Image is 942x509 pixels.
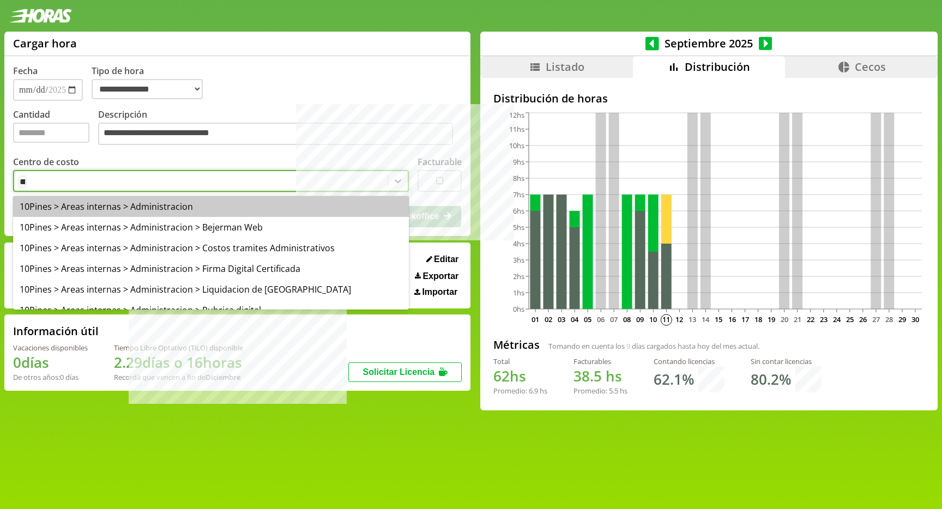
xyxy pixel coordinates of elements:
label: Cantidad [13,108,98,148]
span: Distribución [685,59,750,74]
tspan: 9hs [513,157,524,167]
tspan: 8hs [513,173,524,183]
h1: hs [493,366,547,386]
text: 12 [675,314,683,324]
div: 10Pines > Areas internas > Administracion > Liquidacion de [GEOGRAPHIC_DATA] [13,279,409,300]
span: Septiembre 2025 [659,36,759,51]
span: 62 [493,366,510,386]
text: 09 [636,314,644,324]
span: Editar [434,254,458,264]
h1: 62.1 % [654,369,694,389]
span: Tomando en cuenta los días cargados hasta hoy del mes actual. [548,341,759,351]
div: Tiempo Libre Optativo (TiLO) disponible [114,343,243,353]
h1: 2.29 días o 16 horas [114,353,243,372]
tspan: 11hs [509,124,524,134]
label: Centro de costo [13,156,79,168]
button: Editar [423,254,462,265]
text: 02 [545,314,552,324]
span: Cecos [855,59,886,74]
h1: hs [573,366,627,386]
h1: Cargar hora [13,36,77,51]
button: Exportar [412,271,462,282]
text: 01 [532,314,539,324]
text: 06 [597,314,605,324]
text: 13 [689,314,696,324]
div: Vacaciones disponibles [13,343,88,353]
text: 16 [728,314,735,324]
text: 19 [768,314,775,324]
tspan: 7hs [513,190,524,199]
text: 15 [715,314,722,324]
h2: Información útil [13,324,99,338]
text: 14 [702,314,710,324]
text: 17 [741,314,748,324]
img: logotipo [9,9,72,23]
h1: 80.2 % [751,369,791,389]
span: 38.5 [573,366,602,386]
div: Promedio: hs [573,386,627,396]
tspan: 6hs [513,206,524,216]
text: 22 [807,314,814,324]
label: Fecha [13,65,38,77]
text: 20 [781,314,788,324]
label: Tipo de hora [92,65,212,101]
tspan: 4hs [513,239,524,249]
tspan: 0hs [513,304,524,314]
div: 10Pines > Areas internas > Administracion [13,196,409,217]
text: 05 [584,314,591,324]
label: Descripción [98,108,462,148]
h2: Métricas [493,337,540,352]
select: Tipo de hora [92,79,203,99]
text: 24 [833,314,841,324]
h2: Distribución de horas [493,91,925,106]
text: 08 [623,314,631,324]
text: 25 [846,314,854,324]
div: 10Pines > Areas internas > Administracion > Rubrica digital [13,300,409,320]
text: 04 [571,314,579,324]
div: 10Pines > Areas internas > Administracion > Firma Digital Certificada [13,258,409,279]
div: 10Pines > Areas internas > Administracion > Costos tramites Administrativos [13,238,409,258]
button: Solicitar Licencia [348,362,462,382]
tspan: 12hs [509,110,524,120]
text: 11 [662,314,670,324]
h1: 0 días [13,353,88,372]
span: 9 [626,341,630,351]
text: 07 [610,314,618,324]
text: 26 [859,314,867,324]
div: Recordá que vencen a fin de [114,372,243,382]
span: Importar [422,287,457,297]
text: 30 [911,314,919,324]
span: Listado [546,59,584,74]
text: 18 [754,314,762,324]
span: 5.5 [609,386,618,396]
tspan: 5hs [513,222,524,232]
text: 29 [898,314,906,324]
div: Contando licencias [654,356,724,366]
div: 10Pines > Areas internas > Administracion > Bejerman Web [13,217,409,238]
tspan: 3hs [513,255,524,265]
b: Diciembre [206,372,240,382]
text: 27 [872,314,880,324]
span: Solicitar Licencia [363,367,434,377]
text: 03 [558,314,565,324]
text: 10 [649,314,657,324]
tspan: 1hs [513,288,524,298]
text: 23 [820,314,828,324]
tspan: 10hs [509,141,524,150]
label: Facturable [418,156,462,168]
text: 28 [885,314,893,324]
tspan: 2hs [513,271,524,281]
div: Promedio: hs [493,386,547,396]
textarea: Descripción [98,123,453,146]
div: Sin contar licencias [751,356,822,366]
span: 6.9 [529,386,538,396]
input: Cantidad [13,123,89,143]
div: De otros años: 0 días [13,372,88,382]
span: Exportar [423,271,459,281]
div: Total [493,356,547,366]
div: Facturables [573,356,627,366]
text: 21 [794,314,801,324]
